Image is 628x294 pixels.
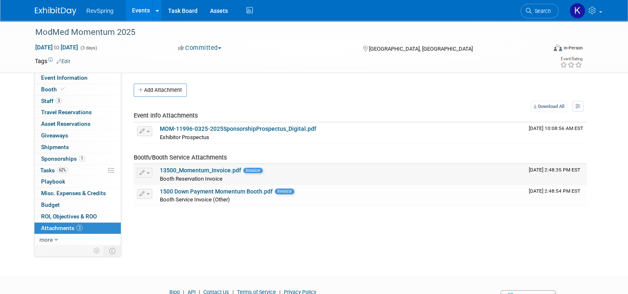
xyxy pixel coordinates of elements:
td: Upload Timestamp [525,164,587,185]
span: Exhibitor Prospectus [160,134,209,140]
a: Staff3 [34,96,121,107]
span: Tasks [40,167,68,174]
td: Tags [35,57,70,65]
a: Misc. Expenses & Credits [34,188,121,199]
span: Asset Reservations [41,120,90,127]
td: Toggle Event Tabs [104,245,121,256]
a: Tasks62% [34,165,121,176]
span: Upload Timestamp [529,125,583,131]
span: Invoice [275,189,294,194]
a: Event Information [34,72,121,83]
a: 13500_Momentum_Invoice.pdf [160,167,241,174]
a: Playbook [34,176,121,187]
span: Shipments [41,144,69,150]
span: Budget [41,201,60,208]
button: Add Attachment [134,83,187,97]
span: Invoice [243,168,263,173]
td: Upload Timestamp [525,185,587,206]
button: Committed [175,44,225,52]
span: Event Info Attachments [134,112,198,119]
span: [DATE] [DATE] [35,44,78,51]
span: Staff [41,98,62,104]
img: Kelsey Culver [569,3,585,19]
span: 3 [56,98,62,104]
a: Booth [34,84,121,95]
a: 1500 Down Payment Momentum Booth.pdf [160,188,273,195]
div: In-Person [563,45,583,51]
span: (3 days) [80,45,97,51]
span: Attachments [41,225,83,231]
a: ROI, Objectives & ROO [34,211,121,222]
span: Search [532,8,551,14]
img: ExhibitDay [35,7,76,15]
span: Giveaways [41,132,68,139]
span: Booth [41,86,66,93]
span: 3 [76,225,83,231]
td: Personalize Event Tab Strip [90,245,104,256]
span: Upload Timestamp [529,188,580,194]
a: Edit [56,59,70,64]
a: Budget [34,199,121,211]
span: 62% [57,167,68,173]
span: Booth Service Invoice (Other) [160,196,230,203]
span: Upload Timestamp [529,167,580,173]
a: Attachments3 [34,223,121,234]
a: Asset Reservations [34,118,121,130]
span: to [53,44,61,51]
span: ROI, Objectives & ROO [41,213,97,220]
span: RevSpring [86,7,113,14]
span: Sponsorships [41,155,85,162]
span: Booth/Booth Service Attachments [134,154,227,161]
span: Misc. Expenses & Credits [41,190,106,196]
a: Download All [531,101,567,112]
span: more [39,236,53,243]
span: Event Information [41,74,88,81]
a: MOM-11996-0325-2025SponsorshipProspectus_Digital.pdf [160,125,316,132]
span: Booth Reservation Invoice [160,176,222,182]
div: Event Rating [560,57,582,61]
div: Event Format [502,43,583,56]
td: Upload Timestamp [525,122,587,143]
a: Travel Reservations [34,107,121,118]
img: Format-Inperson.png [554,44,562,51]
a: more [34,234,121,245]
a: Shipments [34,142,121,153]
a: Sponsorships1 [34,153,121,164]
a: Search [520,4,559,18]
div: ModMed Momentum 2025 [32,25,536,40]
span: [GEOGRAPHIC_DATA], [GEOGRAPHIC_DATA] [369,46,473,52]
span: Travel Reservations [41,109,92,115]
span: Playbook [41,178,65,185]
i: Booth reservation complete [61,87,65,91]
a: Giveaways [34,130,121,141]
span: 1 [79,155,85,162]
